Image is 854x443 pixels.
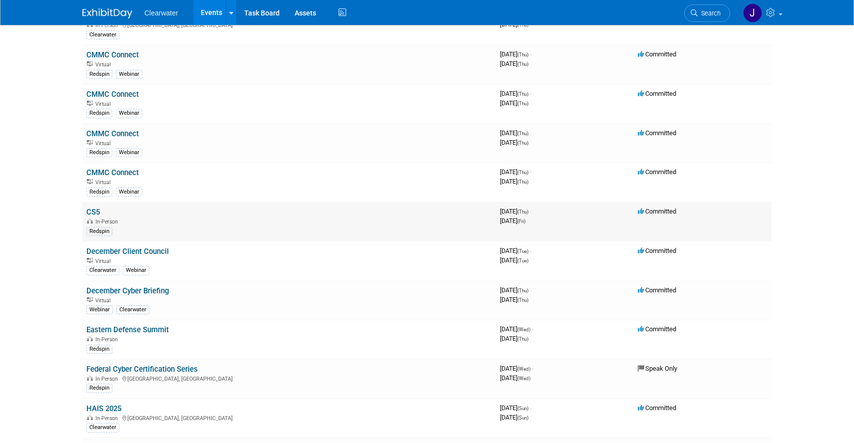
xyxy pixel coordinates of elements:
[638,90,676,97] span: Committed
[500,90,531,97] span: [DATE]
[638,208,676,215] span: Committed
[95,101,113,107] span: Virtual
[517,219,525,224] span: (Fri)
[517,91,528,97] span: (Thu)
[517,101,528,106] span: (Thu)
[86,227,112,236] div: Redspin
[517,170,528,175] span: (Thu)
[500,404,531,412] span: [DATE]
[86,404,121,413] a: HAIS 2025
[638,129,676,137] span: Committed
[95,140,113,147] span: Virtual
[116,109,142,118] div: Webinar
[684,4,730,22] a: Search
[86,30,119,39] div: Clearwater
[530,208,531,215] span: -
[500,414,528,421] span: [DATE]
[95,179,113,186] span: Virtual
[500,50,531,58] span: [DATE]
[517,179,528,185] span: (Thu)
[144,9,178,17] span: Clearwater
[530,404,531,412] span: -
[86,208,100,217] a: CS5
[530,247,531,254] span: -
[638,325,676,333] span: Committed
[500,60,528,67] span: [DATE]
[530,90,531,97] span: -
[500,168,531,176] span: [DATE]
[95,376,121,382] span: In-Person
[517,415,528,421] span: (Sun)
[87,297,93,302] img: Virtual Event
[530,286,531,294] span: -
[517,376,530,381] span: (Wed)
[517,140,528,146] span: (Thu)
[95,297,113,304] span: Virtual
[116,305,149,314] div: Clearwater
[95,336,121,343] span: In-Person
[82,8,132,18] img: ExhibitDay
[86,384,112,393] div: Redspin
[517,209,528,215] span: (Thu)
[517,288,528,293] span: (Thu)
[86,50,139,59] a: CMMC Connect
[638,365,677,372] span: Speak Only
[743,3,762,22] img: Jakera Willis
[87,140,93,145] img: Virtual Event
[95,61,113,68] span: Virtual
[517,248,528,254] span: (Tue)
[123,266,149,275] div: Webinar
[86,345,112,354] div: Redspin
[500,256,528,264] span: [DATE]
[517,131,528,136] span: (Thu)
[86,247,169,256] a: December Client Council
[500,129,531,137] span: [DATE]
[638,286,676,294] span: Committed
[500,178,528,185] span: [DATE]
[500,99,528,107] span: [DATE]
[517,61,528,67] span: (Thu)
[530,129,531,137] span: -
[532,325,533,333] span: -
[500,365,533,372] span: [DATE]
[86,266,119,275] div: Clearwater
[86,423,119,432] div: Clearwater
[86,109,112,118] div: Redspin
[116,148,142,157] div: Webinar
[638,50,676,58] span: Committed
[517,366,530,372] span: (Wed)
[530,168,531,176] span: -
[87,376,93,381] img: In-Person Event
[95,258,113,264] span: Virtual
[500,286,531,294] span: [DATE]
[517,52,528,57] span: (Thu)
[500,247,531,254] span: [DATE]
[95,219,121,225] span: In-Person
[116,188,142,197] div: Webinar
[86,188,112,197] div: Redspin
[87,179,93,184] img: Virtual Event
[517,327,530,332] span: (Wed)
[500,208,531,215] span: [DATE]
[86,325,169,334] a: Eastern Defense Summit
[95,415,121,422] span: In-Person
[86,374,492,382] div: [GEOGRAPHIC_DATA], [GEOGRAPHIC_DATA]
[86,305,113,314] div: Webinar
[517,406,528,411] span: (Sun)
[530,50,531,58] span: -
[532,365,533,372] span: -
[87,336,93,341] img: In-Person Event
[86,414,492,422] div: [GEOGRAPHIC_DATA], [GEOGRAPHIC_DATA]
[86,148,112,157] div: Redspin
[86,70,112,79] div: Redspin
[517,258,528,263] span: (Tue)
[500,217,525,224] span: [DATE]
[638,404,676,412] span: Committed
[500,296,528,303] span: [DATE]
[86,286,169,295] a: December Cyber Briefing
[500,139,528,146] span: [DATE]
[86,129,139,138] a: CMMC Connect
[517,297,528,303] span: (Thu)
[86,90,139,99] a: CMMC Connect
[638,168,676,176] span: Committed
